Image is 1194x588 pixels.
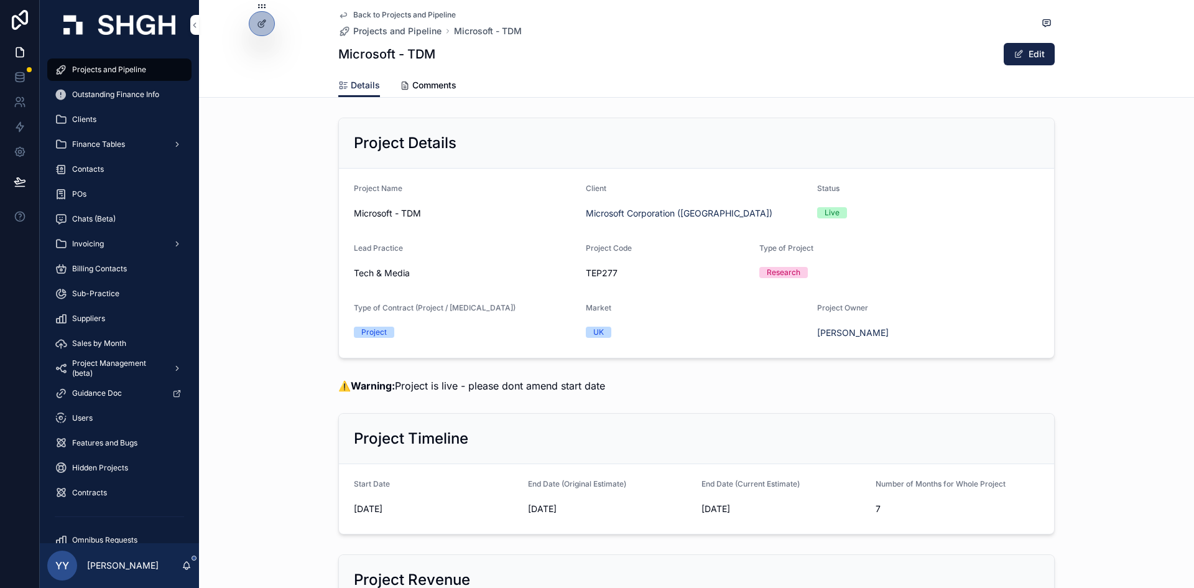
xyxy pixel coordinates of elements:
a: Comments [400,74,456,99]
div: Live [825,207,840,218]
span: TEP277 [586,267,750,279]
a: Billing Contacts [47,258,192,280]
a: Clients [47,108,192,131]
div: Project [361,327,387,338]
button: Edit [1004,43,1055,65]
span: Billing Contacts [72,264,127,274]
span: Tech & Media [354,267,410,279]
span: Finance Tables [72,139,125,149]
span: Omnibus Requests [72,535,137,545]
span: Project Code [586,243,632,253]
span: Client [586,184,606,193]
a: Projects and Pipeline [338,25,442,37]
span: Details [351,79,380,91]
a: Microsoft - TDM [454,25,522,37]
span: Contacts [72,164,104,174]
span: Lead Practice [354,243,403,253]
a: Guidance Doc [47,382,192,404]
span: Microsoft - TDM [354,207,576,220]
div: UK [593,327,604,338]
span: Suppliers [72,314,105,324]
div: Research [767,267,800,278]
span: Type of Contract (Project / [MEDICAL_DATA]) [354,303,516,312]
span: Contracts [72,488,107,498]
span: Sales by Month [72,338,126,348]
a: Sub-Practice [47,282,192,305]
a: Details [338,74,380,98]
span: Projects and Pipeline [72,65,146,75]
span: Project Owner [817,303,868,312]
span: [DATE] [701,503,866,515]
div: scrollable content [40,50,199,543]
span: Project Name [354,184,402,193]
a: Users [47,407,192,429]
span: Clients [72,114,96,124]
span: Sub-Practice [72,289,119,299]
a: Invoicing [47,233,192,255]
span: Invoicing [72,239,104,249]
span: Number of Months for Whole Project [876,479,1006,488]
a: [PERSON_NAME] [817,327,889,339]
span: [DATE] [528,503,692,515]
strong: Warning: [351,380,395,392]
span: Market [586,303,611,312]
span: Outstanding Finance Info [72,90,159,100]
span: Chats (Beta) [72,214,116,224]
span: Comments [412,79,456,91]
span: Projects and Pipeline [353,25,442,37]
span: 7 [876,503,1040,515]
p: [PERSON_NAME] [87,559,159,572]
span: Start Date [354,479,390,488]
span: Hidden Projects [72,463,128,473]
span: End Date (Original Estimate) [528,479,626,488]
a: Finance Tables [47,133,192,156]
a: Contacts [47,158,192,180]
a: Chats (Beta) [47,208,192,230]
span: End Date (Current Estimate) [701,479,800,488]
a: Project Management (beta) [47,357,192,380]
h2: Project Timeline [354,429,468,449]
span: POs [72,189,86,199]
h1: Microsoft - TDM [338,45,435,63]
a: Sales by Month [47,332,192,355]
span: Users [72,413,93,423]
span: Guidance Doc [72,388,122,398]
img: App logo [63,15,175,35]
span: Back to Projects and Pipeline [353,10,456,20]
span: ⚠️ Project is live - please dont amend start date [338,380,605,392]
a: Suppliers [47,307,192,330]
a: Microsoft Corporation ([GEOGRAPHIC_DATA]) [586,207,772,220]
span: Type of Project [759,243,813,253]
a: Omnibus Requests [47,529,192,551]
h2: Project Details [354,133,456,153]
a: Projects and Pipeline [47,58,192,81]
span: [DATE] [354,503,518,515]
a: Contracts [47,482,192,504]
span: Features and Bugs [72,438,137,448]
span: Status [817,184,840,193]
a: Back to Projects and Pipeline [338,10,456,20]
a: Hidden Projects [47,457,192,479]
span: Project Management (beta) [72,358,163,378]
a: POs [47,183,192,205]
a: Outstanding Finance Info [47,83,192,106]
a: Features and Bugs [47,432,192,454]
span: YY [55,558,69,573]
